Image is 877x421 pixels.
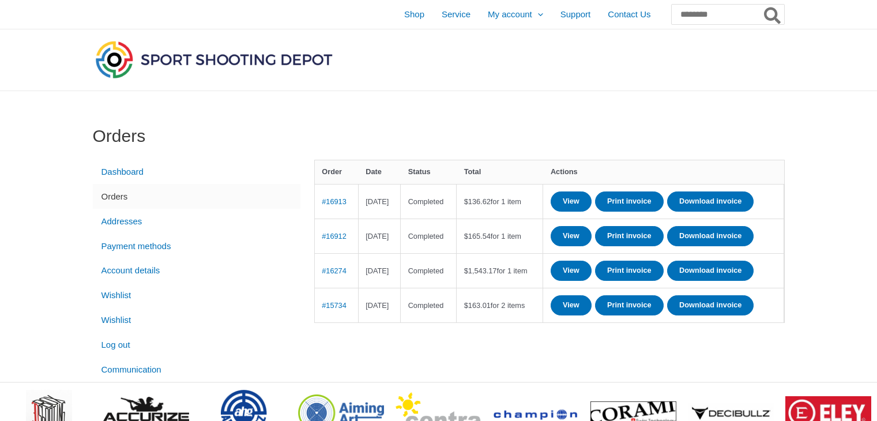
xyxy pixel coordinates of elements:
span: $ [464,197,468,206]
span: 163.01 [464,301,491,310]
a: Print invoice order number 15734 [595,295,664,315]
a: Wishlist [93,308,300,333]
a: Account details [93,258,300,283]
a: Communication [93,357,300,382]
a: View order number 16912 [322,232,347,240]
button: Search [762,5,784,24]
a: Payment methods [93,234,300,258]
a: Print invoice order number 16912 [595,226,664,246]
td: Completed [401,288,457,322]
a: Wishlist [93,283,300,308]
a: View order 16912 [551,226,592,246]
span: Status [408,167,431,176]
a: Orders [93,184,300,209]
time: [DATE] [366,266,389,275]
td: for 2 items [457,288,543,322]
span: Order [322,167,342,176]
a: View order number 15734 [322,301,347,310]
a: Log out [93,332,300,357]
a: Print invoice order number 16274 [595,261,664,281]
a: View order 16274 [551,261,592,281]
td: for 1 item [457,253,543,288]
span: 1,543.17 [464,266,497,275]
span: Actions [551,167,578,176]
span: $ [464,232,468,240]
a: Download invoice order number 16913 [667,191,754,212]
a: View order 16913 [551,191,592,212]
a: Print invoice order number 16913 [595,191,664,212]
span: Total [464,167,481,176]
span: $ [464,301,468,310]
td: for 1 item [457,184,543,219]
span: 136.62 [464,197,491,206]
a: View order number 16274 [322,266,347,275]
a: View order 15734 [551,295,592,315]
time: [DATE] [366,301,389,310]
time: [DATE] [366,232,389,240]
a: Addresses [93,209,300,234]
img: Sport Shooting Depot [93,38,335,81]
a: Download invoice order number 16274 [667,261,754,281]
nav: Account pages [93,160,300,382]
td: Completed [401,184,457,219]
a: Download invoice order number 15734 [667,295,754,315]
a: Download invoice order number 16912 [667,226,754,246]
a: View order number 16913 [322,197,347,206]
span: $ [464,266,468,275]
h1: Orders [93,126,785,146]
span: Date [366,167,382,176]
a: Dashboard [93,160,300,185]
time: [DATE] [366,197,389,206]
td: for 1 item [457,219,543,253]
td: Completed [401,253,457,288]
td: Completed [401,219,457,253]
span: 165.54 [464,232,491,240]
